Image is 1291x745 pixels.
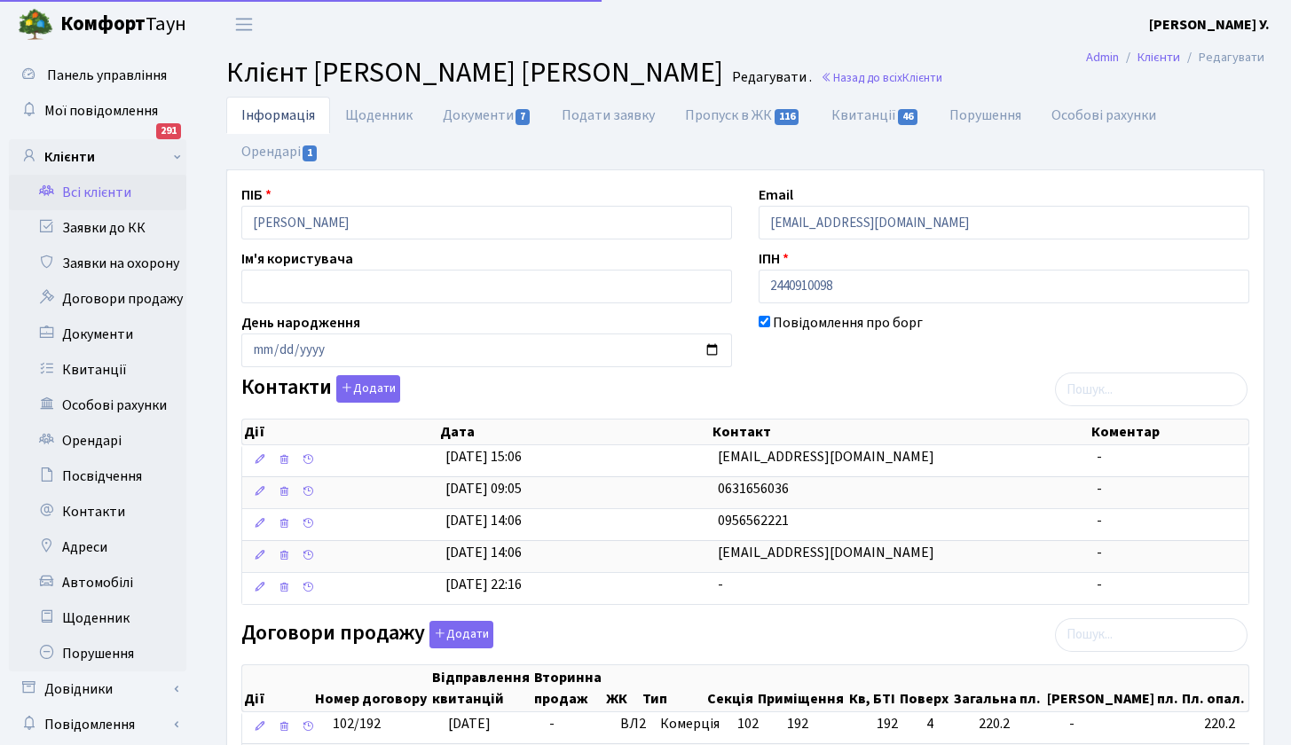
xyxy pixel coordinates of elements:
[445,543,522,562] span: [DATE] 14:06
[532,665,604,711] th: Вторинна продаж
[979,714,1055,734] span: 220.2
[718,543,934,562] span: [EMAIL_ADDRESS][DOMAIN_NAME]
[898,109,917,125] span: 46
[336,375,400,403] button: Контакти
[9,93,186,129] a: Мої повідомлення291
[429,621,493,648] button: Договори продажу
[775,109,799,125] span: 116
[60,10,186,40] span: Таун
[847,665,898,711] th: Кв, БТІ
[898,665,952,711] th: Поверх
[9,636,186,671] a: Порушення
[711,420,1090,444] th: Контакт
[1204,714,1256,734] span: 220.2
[620,714,646,734] span: ВЛ2
[241,184,272,206] label: ПІБ
[1055,618,1248,652] input: Пошук...
[1045,665,1180,711] th: [PERSON_NAME] пл.
[60,10,146,38] b: Комфорт
[816,97,934,134] a: Квитанції
[9,210,186,246] a: Заявки до КК
[718,511,789,530] span: 0956562221
[9,459,186,494] a: Посвідчення
[934,97,1036,134] a: Порушення
[1055,372,1248,406] input: Пошук...
[1149,15,1270,35] b: [PERSON_NAME] У.
[445,479,522,498] span: [DATE] 09:05
[9,352,186,388] a: Квитанції
[9,317,186,352] a: Документи
[773,312,923,333] label: Повідомлення про борг
[1097,543,1102,562] span: -
[1180,48,1264,67] li: Редагувати
[705,665,756,711] th: Секція
[1097,479,1102,498] span: -
[430,665,532,711] th: Відправлення квитанцій
[226,133,334,170] a: Орендарі
[877,714,912,734] span: 192
[604,665,641,711] th: ЖК
[18,7,53,43] img: logo.png
[1086,48,1119,67] a: Admin
[952,665,1044,711] th: Загальна пл.
[9,175,186,210] a: Всі клієнти
[222,10,266,39] button: Переключити навігацію
[9,565,186,600] a: Автомобілі
[428,97,547,134] a: Документи
[1059,39,1291,76] nav: breadcrumb
[821,69,942,86] a: Назад до всіхКлієнти
[241,312,360,333] label: День народження
[44,101,158,121] span: Мої повідомлення
[547,97,670,134] a: Подати заявку
[787,714,808,733] span: 192
[926,714,964,734] span: 4
[9,139,186,175] a: Клієнти
[718,447,934,467] span: [EMAIL_ADDRESS][DOMAIN_NAME]
[1137,48,1180,67] a: Клієнти
[660,714,723,734] span: Комерція
[9,423,186,459] a: Орендарі
[156,123,181,139] div: 291
[9,707,186,742] a: Повідомлення
[333,714,381,733] span: 102/192
[445,447,522,467] span: [DATE] 15:06
[332,372,400,404] a: Додати
[241,375,400,403] label: Контакти
[759,184,793,206] label: Email
[9,388,186,423] a: Особові рахунки
[9,600,186,636] a: Щоденник
[242,665,313,711] th: Дії
[9,671,186,707] a: Довідники
[1097,575,1102,594] span: -
[438,420,710,444] th: Дата
[425,617,493,648] a: Додати
[718,479,789,498] span: 0631656036
[737,714,759,733] span: 102
[1180,665,1248,711] th: Пл. опал.
[9,281,186,317] a: Договори продажу
[549,714,555,733] span: -
[1149,14,1270,35] a: [PERSON_NAME] У.
[445,575,522,594] span: [DATE] 22:16
[445,511,522,530] span: [DATE] 14:06
[1097,447,1102,467] span: -
[47,66,167,85] span: Панель управління
[448,714,491,733] span: [DATE]
[241,248,353,270] label: Ім'я користувача
[1090,420,1248,444] th: Коментар
[516,109,530,125] span: 7
[641,665,705,711] th: Тип
[330,97,428,134] a: Щоденник
[313,665,430,711] th: Номер договору
[728,69,812,86] small: Редагувати .
[670,97,815,134] a: Пропуск в ЖК
[9,494,186,529] a: Контакти
[902,69,942,86] span: Клієнти
[9,58,186,93] a: Панель управління
[226,97,330,134] a: Інформація
[759,248,789,270] label: ІПН
[718,575,723,594] span: -
[241,621,493,648] label: Договори продажу
[1097,511,1102,530] span: -
[9,529,186,565] a: Адреси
